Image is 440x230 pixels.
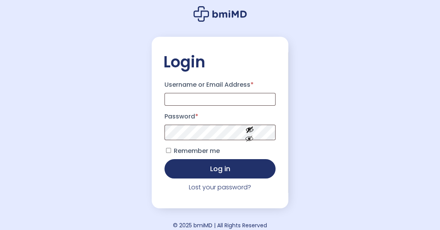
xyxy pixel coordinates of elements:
[189,183,251,192] a: Lost your password?
[228,119,271,146] button: Show password
[164,159,276,179] button: Log in
[164,110,276,123] label: Password
[164,79,276,91] label: Username or Email Address
[166,148,171,153] input: Remember me
[163,52,277,72] h2: Login
[174,146,220,155] span: Remember me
